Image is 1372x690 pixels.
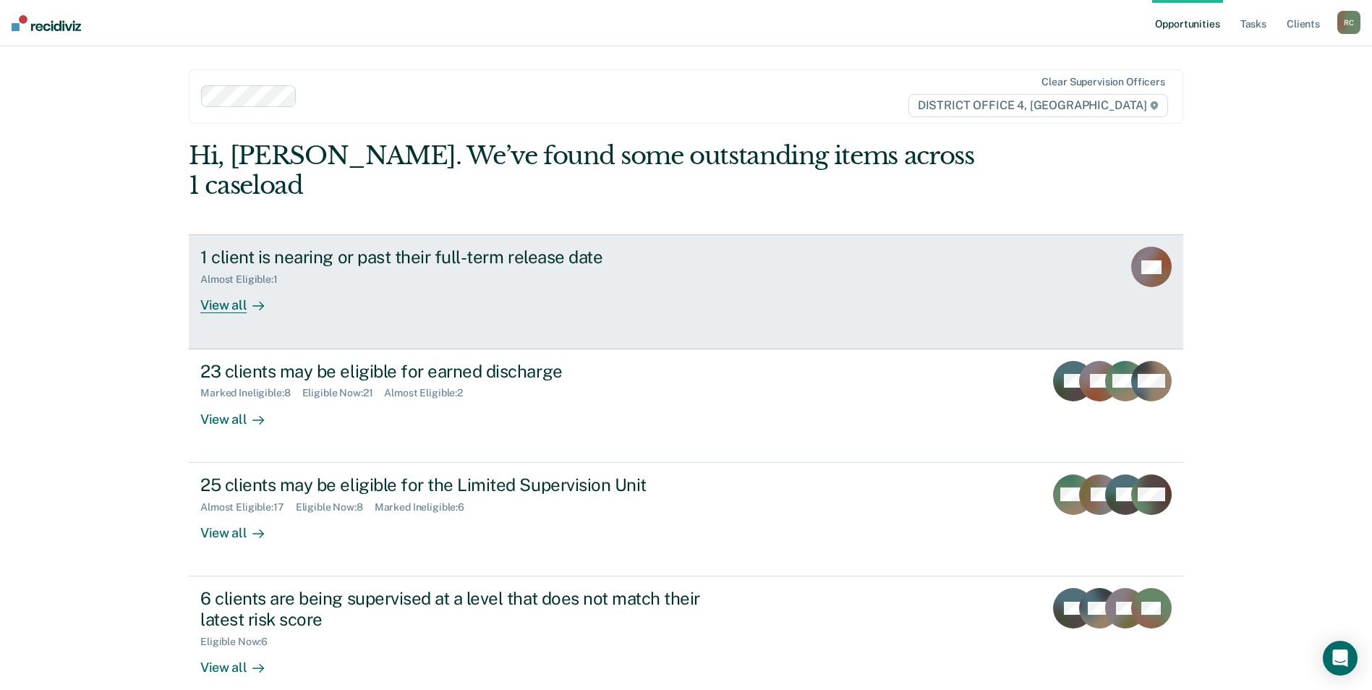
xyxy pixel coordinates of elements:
div: Eligible Now : 8 [296,501,375,514]
div: R C [1337,11,1360,34]
div: Clear supervision officers [1041,76,1164,88]
div: 6 clients are being supervised at a level that does not match their latest risk score [200,588,708,630]
div: Almost Eligible : 17 [200,501,296,514]
div: 1 client is nearing or past their full-term release date [200,247,708,268]
span: DISTRICT OFFICE 4, [GEOGRAPHIC_DATA] [908,94,1168,117]
img: Recidiviz [12,15,81,31]
div: View all [200,286,281,314]
div: 25 clients may be eligible for the Limited Supervision Unit [200,474,708,495]
a: 23 clients may be eligible for earned dischargeMarked Ineligible:8Eligible Now:21Almost Eligible:... [189,349,1183,463]
div: View all [200,647,281,676]
div: View all [200,399,281,427]
div: Hi, [PERSON_NAME]. We’ve found some outstanding items across 1 caseload [189,141,984,200]
div: Eligible Now : 6 [200,636,279,648]
div: Marked Ineligible : 6 [375,501,476,514]
a: 1 client is nearing or past their full-term release dateAlmost Eligible:1View all [189,234,1183,349]
a: 25 clients may be eligible for the Limited Supervision UnitAlmost Eligible:17Eligible Now:8Marked... [189,463,1183,576]
div: Almost Eligible : 2 [384,387,474,399]
div: Marked Ineligible : 8 [200,387,302,399]
div: 23 clients may be eligible for earned discharge [200,361,708,382]
button: RC [1337,11,1360,34]
div: View all [200,513,281,541]
div: Eligible Now : 21 [302,387,385,399]
div: Almost Eligible : 1 [200,273,289,286]
div: Open Intercom Messenger [1323,641,1358,676]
